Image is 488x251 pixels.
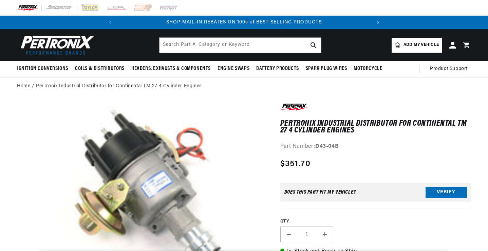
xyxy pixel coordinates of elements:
[17,33,95,57] img: Pertronix
[306,65,347,72] span: Spark Plug Wires
[280,142,471,151] div: Part Number:
[315,144,339,149] strong: D43-04B
[430,65,468,73] span: Product Support
[256,65,299,72] span: Battery Products
[104,16,117,29] button: Translation missing: en.sections.announcements.previous_announcement
[218,65,249,72] span: Engine Swaps
[430,61,471,77] summary: Product Support
[371,16,385,29] button: Translation missing: en.sections.announcements.next_announcement
[392,38,442,53] a: Add my vehicle
[131,65,211,72] span: Headers, Exhausts & Components
[403,42,439,48] span: Add my vehicle
[117,19,371,26] div: 1 of 2
[280,120,471,134] h1: PerTronix Industrial Distributor for Continental TM 27 4 Cylinder Engines
[117,19,371,26] div: Announcement
[36,83,202,90] a: PerTronix Industrial Distributor for Continental TM 27 4 Cylinder Engines
[166,20,322,25] a: SHOP MAIL-IN REBATES ON 100s of BEST SELLING PRODUCTS
[354,65,382,72] span: Motorcycle
[426,187,467,198] button: Verify
[75,65,125,72] span: Coils & Distributors
[302,61,351,77] summary: Spark Plug Wires
[17,61,72,77] summary: Ignition Conversions
[253,61,302,77] summary: Battery Products
[284,190,356,195] div: Does This part fit My vehicle?
[128,61,214,77] summary: Headers, Exhausts & Components
[306,38,321,53] button: search button
[17,83,30,90] a: Home
[72,61,128,77] summary: Coils & Distributors
[280,219,471,225] label: QTY
[280,158,311,170] span: $351.70
[214,61,253,77] summary: Engine Swaps
[350,61,386,77] summary: Motorcycle
[159,38,321,53] input: Search Part #, Category or Keyword
[17,65,68,72] span: Ignition Conversions
[17,83,471,90] nav: breadcrumbs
